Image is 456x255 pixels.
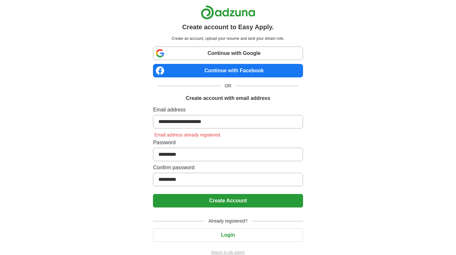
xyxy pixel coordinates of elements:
[153,228,303,242] button: Login
[153,47,303,60] a: Continue with Google
[221,83,235,89] span: OR
[153,64,303,77] a: Continue with Facebook
[182,22,274,32] h1: Create account to Easy Apply.
[186,94,270,102] h1: Create account with email address
[205,218,251,224] span: Already registered?
[153,139,303,146] label: Password
[153,164,303,171] label: Confirm password
[154,36,301,41] p: Create an account, upload your resume and land your dream role.
[201,5,255,20] img: Adzuna logo
[153,194,303,207] button: Create Account
[153,106,303,114] label: Email address
[153,132,223,137] span: Email address already registered.
[153,232,303,238] a: Login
